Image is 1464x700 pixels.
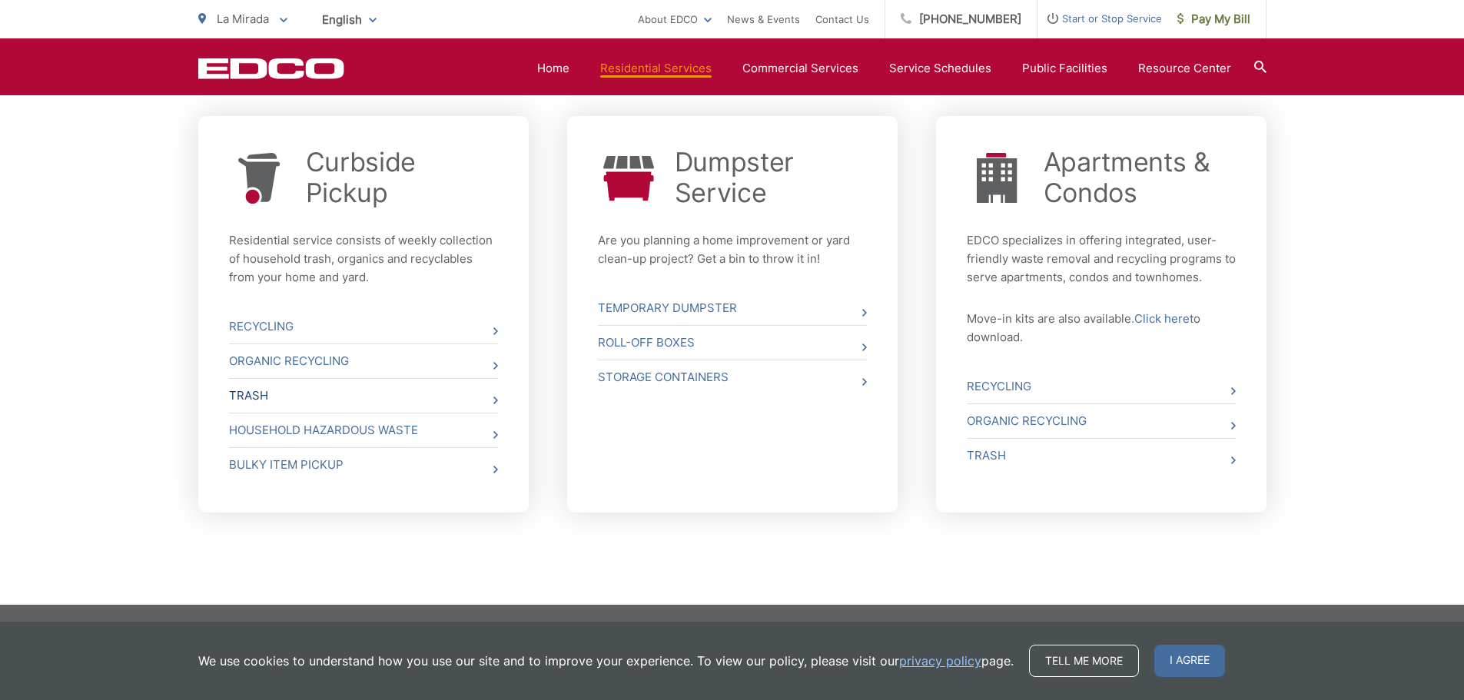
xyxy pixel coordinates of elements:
[198,652,1014,670] p: We use cookies to understand how you use our site and to improve your experience. To view our pol...
[229,379,498,413] a: Trash
[1177,10,1250,28] span: Pay My Bill
[742,59,858,78] a: Commercial Services
[815,10,869,28] a: Contact Us
[229,310,498,343] a: Recycling
[1029,645,1139,677] a: Tell me more
[598,231,867,268] p: Are you planning a home improvement or yard clean-up project? Get a bin to throw it in!
[229,413,498,447] a: Household Hazardous Waste
[1022,59,1107,78] a: Public Facilities
[310,6,388,33] span: English
[638,10,712,28] a: About EDCO
[598,326,867,360] a: Roll-Off Boxes
[727,10,800,28] a: News & Events
[1134,310,1190,328] a: Click here
[1154,645,1225,677] span: I agree
[967,404,1236,438] a: Organic Recycling
[598,291,867,325] a: Temporary Dumpster
[967,439,1236,473] a: Trash
[229,231,498,287] p: Residential service consists of weekly collection of household trash, organics and recyclables fr...
[889,59,991,78] a: Service Schedules
[967,370,1236,403] a: Recycling
[967,231,1236,287] p: EDCO specializes in offering integrated, user-friendly waste removal and recycling programs to se...
[899,652,981,670] a: privacy policy
[1044,147,1236,208] a: Apartments & Condos
[306,147,498,208] a: Curbside Pickup
[967,310,1236,347] p: Move-in kits are also available. to download.
[229,344,498,378] a: Organic Recycling
[675,147,867,208] a: Dumpster Service
[537,59,569,78] a: Home
[198,58,344,79] a: EDCD logo. Return to the homepage.
[1138,59,1231,78] a: Resource Center
[217,12,269,26] span: La Mirada
[229,448,498,482] a: Bulky Item Pickup
[600,59,712,78] a: Residential Services
[598,360,867,394] a: Storage Containers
